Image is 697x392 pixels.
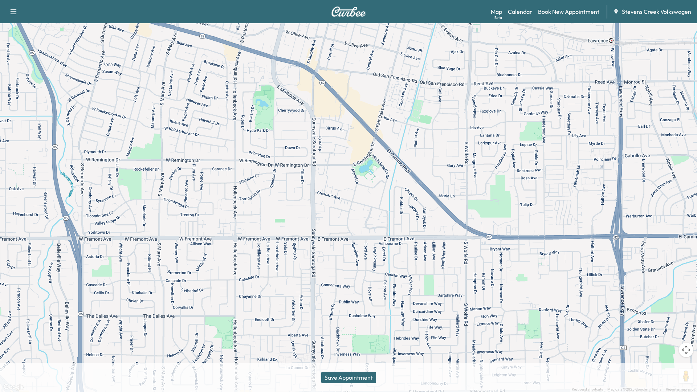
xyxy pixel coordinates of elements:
[508,7,532,16] a: Calendar
[321,372,376,383] button: Save Appointment
[331,7,366,17] img: Curbee Logo
[538,7,599,16] a: Book New Appointment
[491,7,502,16] a: MapBeta
[622,7,691,16] span: Stevens Creek Volkswagen
[494,15,502,20] div: Beta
